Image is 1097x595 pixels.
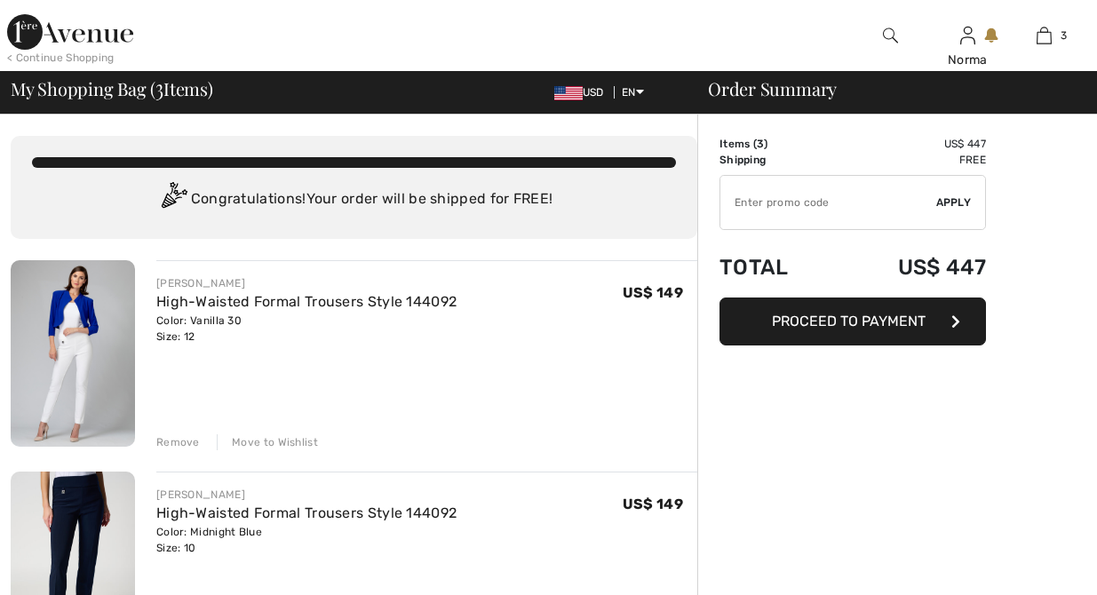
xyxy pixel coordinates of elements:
img: High-Waisted Formal Trousers Style 144092 [11,260,135,447]
a: 3 [1007,25,1082,46]
img: 1ère Avenue [7,14,133,50]
img: My Bag [1037,25,1052,46]
div: Color: Vanilla 30 Size: 12 [156,313,457,345]
span: US$ 149 [623,496,683,512]
span: US$ 149 [623,284,683,301]
td: US$ 447 [837,237,986,297]
div: Move to Wishlist [217,434,318,450]
td: Total [719,237,837,297]
span: 3 [155,75,163,99]
div: [PERSON_NAME] [156,487,457,503]
div: Norma [930,51,1005,69]
td: US$ 447 [837,136,986,152]
a: High-Waisted Formal Trousers Style 144092 [156,293,457,310]
td: Items ( ) [719,136,837,152]
span: 3 [757,138,764,150]
span: EN [622,86,644,99]
img: My Info [960,25,975,46]
td: Shipping [719,152,837,168]
span: 3 [1061,28,1067,44]
td: Free [837,152,986,168]
div: Color: Midnight Blue Size: 10 [156,524,457,556]
img: search the website [883,25,898,46]
a: Sign In [960,27,975,44]
img: Congratulation2.svg [155,182,191,218]
span: USD [554,86,611,99]
span: Apply [936,194,972,210]
span: Proceed to Payment [772,313,926,329]
button: Proceed to Payment [719,297,986,345]
div: Order Summary [687,80,1086,98]
a: High-Waisted Formal Trousers Style 144092 [156,504,457,521]
img: US Dollar [554,86,583,100]
div: < Continue Shopping [7,50,115,66]
div: Congratulations! Your order will be shipped for FREE! [32,182,676,218]
input: Promo code [720,176,936,229]
div: Remove [156,434,200,450]
div: [PERSON_NAME] [156,275,457,291]
span: My Shopping Bag ( Items) [11,80,213,98]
